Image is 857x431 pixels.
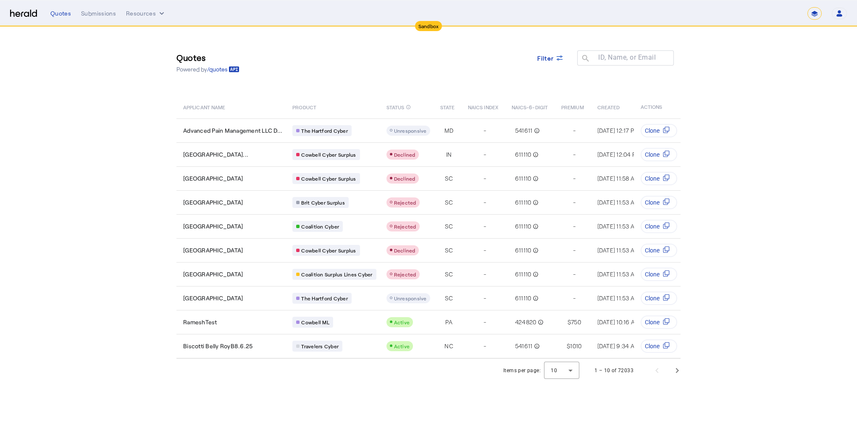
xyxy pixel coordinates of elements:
[641,339,677,353] button: Clone
[645,174,660,183] span: Clone
[183,102,225,111] span: APPLICANT NAME
[183,150,248,159] span: [GEOGRAPHIC_DATA]...
[577,54,591,64] mat-icon: search
[183,342,252,350] span: Biscotti Belly RoyB8.6.25
[445,198,453,207] span: SC
[301,223,339,230] span: Coalition Cyber
[176,52,239,63] h3: Quotes
[406,102,411,112] mat-icon: info_outline
[183,222,243,231] span: [GEOGRAPHIC_DATA]
[641,124,677,137] button: Clone
[183,294,243,302] span: [GEOGRAPHIC_DATA]
[10,10,37,18] img: Herald Logo
[531,50,571,66] button: Filter
[645,198,660,207] span: Clone
[645,126,660,135] span: Clone
[561,102,584,111] span: PREMIUM
[573,270,576,279] span: -
[573,222,576,231] span: -
[597,127,639,134] span: [DATE] 12:17 PM
[301,319,329,326] span: Cowbell ML
[515,222,531,231] span: 611110
[444,126,453,135] span: MD
[301,295,348,302] span: The Hartford Cyber
[484,126,486,135] span: -
[573,294,576,302] span: -
[645,150,660,159] span: Clone
[292,102,316,111] span: PRODUCT
[301,127,348,134] span: The Hartford Cyber
[667,360,687,381] button: Next page
[301,247,356,254] span: Cowbell Cyber Surplus
[394,343,410,349] span: Active
[484,198,486,207] span: -
[532,342,540,350] mat-icon: info_outline
[183,126,282,135] span: Advanced Pain Management LLC D...
[573,174,576,183] span: -
[515,198,531,207] span: 611110
[445,246,453,255] span: SC
[512,102,548,111] span: NAICS-6-DIGIT
[176,95,854,359] table: Table view of all quotes submitted by your platform
[515,270,531,279] span: 611110
[645,318,660,326] span: Clone
[503,366,541,375] div: Items per page:
[183,174,243,183] span: [GEOGRAPHIC_DATA]
[532,126,540,135] mat-icon: info_outline
[567,342,570,350] span: $
[531,174,539,183] mat-icon: info_outline
[597,102,620,111] span: CREATED
[394,223,416,229] span: Rejected
[183,198,243,207] span: [GEOGRAPHIC_DATA]
[394,176,415,181] span: Declined
[641,292,677,305] button: Clone
[445,222,453,231] span: SC
[301,271,372,278] span: Coalition Surplus Lines Cyber
[445,174,453,183] span: SC
[641,244,677,257] button: Clone
[597,151,641,158] span: [DATE] 12:04 PM
[394,128,427,134] span: Unresponsive
[484,318,486,326] span: -
[573,150,576,159] span: -
[301,343,339,350] span: Travelers Cyber
[484,342,486,350] span: -
[598,53,656,61] mat-label: ID, Name, or Email
[394,319,410,325] span: Active
[641,196,677,209] button: Clone
[641,172,677,185] button: Clone
[50,9,71,18] div: Quotes
[515,294,531,302] span: 611110
[484,150,486,159] span: -
[394,200,416,205] span: Rejected
[81,9,116,18] div: Submissions
[484,246,486,255] span: -
[183,270,243,279] span: [GEOGRAPHIC_DATA]
[645,270,660,279] span: Clone
[641,220,677,233] button: Clone
[394,247,415,253] span: Declined
[301,199,345,206] span: Brit Cyber Surplus
[645,294,660,302] span: Clone
[570,342,581,350] span: 1010
[645,222,660,231] span: Clone
[571,318,581,326] span: 750
[445,318,452,326] span: PA
[641,268,677,281] button: Clone
[641,315,677,329] button: Clone
[515,126,533,135] span: 541611
[415,21,442,31] div: Sandbox
[634,95,681,118] th: ACTIONS
[484,174,486,183] span: -
[445,270,453,279] span: SC
[531,198,539,207] mat-icon: info_outline
[515,174,531,183] span: 611110
[573,198,576,207] span: -
[207,65,239,74] a: /quotes
[444,342,453,350] span: NC
[597,294,639,302] span: [DATE] 11:53 AM
[573,126,576,135] span: -
[597,175,639,182] span: [DATE] 11:58 AM
[531,294,539,302] mat-icon: info_outline
[394,271,416,277] span: Rejected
